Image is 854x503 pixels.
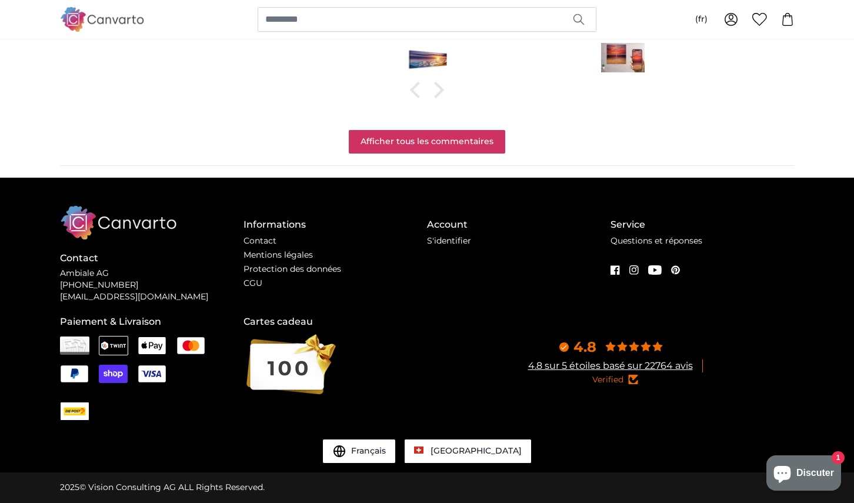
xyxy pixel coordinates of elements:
[99,336,128,355] img: Twint
[601,43,645,76] img: Eigenes Foto als Leinwandbild
[60,251,243,265] h4: Contact
[406,43,449,76] img: Leinwandbild Panorama Majestätischer Sonnuntergang am Berggipfel
[405,439,531,463] a: Suisse [GEOGRAPHIC_DATA]
[431,445,522,456] span: [GEOGRAPHIC_DATA]
[414,447,423,454] img: Suisse
[763,455,845,494] inbox-online-store-chat: Chat de la boutique en ligne Shopify
[243,218,427,232] h4: Informations
[60,482,79,492] span: 2025
[243,278,262,288] a: CGU
[528,360,693,371] a: 4.8 sur 5 étoiles basé sur 22764 avis
[351,445,386,457] span: Français
[243,315,427,329] h4: Cartes cadeau
[243,249,313,260] a: Mentions légales
[323,439,395,463] button: Français
[60,7,145,31] img: Canvarto
[243,235,276,246] a: Contact
[61,406,89,417] img: CHPOST
[686,9,717,30] button: (fr)
[427,338,794,387] a: 4.8 4.8 sur 5 étoiles basé sur 22764 avisVerified
[611,218,794,232] h4: Service
[60,337,89,355] img: Facture
[611,235,702,246] a: Questions et réponses
[243,264,341,274] a: Protection des données
[60,315,243,329] h4: Paiement & Livraison
[427,218,611,232] h4: Account
[60,268,243,303] p: Ambiale AG [PHONE_NUMBER] [EMAIL_ADDRESS][DOMAIN_NAME]
[427,235,471,246] a: S'identifier
[60,482,265,494] div: © Vision Consulting AG ALL Rights Reserved.
[349,130,505,154] a: Afficher tous les commentaires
